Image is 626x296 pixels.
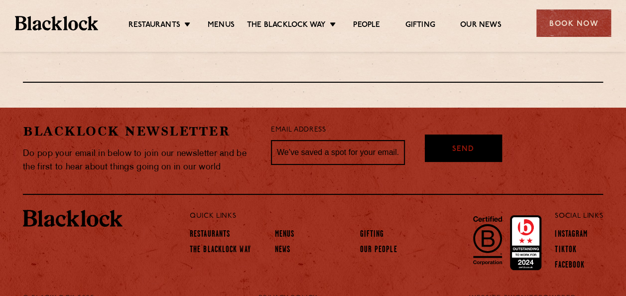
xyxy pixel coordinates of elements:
input: We’ve saved a spot for your email... [271,140,405,165]
span: Send [452,144,474,155]
a: Menus [275,230,295,241]
a: Gifting [405,20,435,31]
a: Our News [460,20,501,31]
a: Gifting [360,230,384,241]
a: TikTok [555,245,577,256]
h2: Blacklock Newsletter [23,123,256,140]
a: Our People [360,245,397,256]
a: The Blacklock Way [190,245,251,256]
img: BL_Textured_Logo-footer-cropped.svg [15,16,98,30]
a: The Blacklock Way [247,20,326,31]
a: Facebook [555,261,585,272]
img: BL_Textured_Logo-footer-cropped.svg [23,210,123,227]
a: Instagram [555,230,588,241]
p: Quick Links [190,210,522,223]
img: Accred_2023_2star.png [510,215,541,270]
a: News [275,245,290,256]
a: Restaurants [128,20,180,31]
p: Do pop your email in below to join our newsletter and be the first to hear about things going on ... [23,147,256,174]
label: Email Address [271,125,326,136]
a: People [353,20,380,31]
img: B-Corp-Logo-Black-RGB.svg [467,210,508,270]
a: Restaurants [190,230,230,241]
a: Menus [208,20,235,31]
div: Book Now [536,9,611,37]
p: Social Links [555,210,603,223]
